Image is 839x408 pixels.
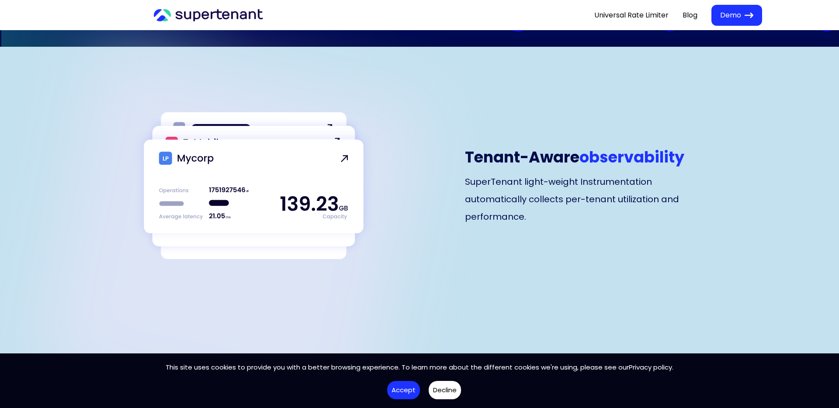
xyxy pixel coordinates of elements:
p: SuperTenant light-weight Instrumentation automatically collects per-tenant utilization and perfor... [465,173,705,225]
a: Privacy policy [629,363,672,372]
button: Decline [429,381,461,400]
span: Demo [720,10,741,21]
button: Accept [387,381,420,400]
button: Demo [711,5,762,26]
a: Universal Rate Limiter [594,10,669,21]
img: how-do-we-observer.a9885d0e.svg [134,112,374,259]
span: observability [579,146,684,168]
span: This site uses cookies to provide you with a better browsing experience. To learn more about the ... [157,353,682,381]
a: Blog [683,10,697,20]
h3: Tenant-Aware [465,146,705,173]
